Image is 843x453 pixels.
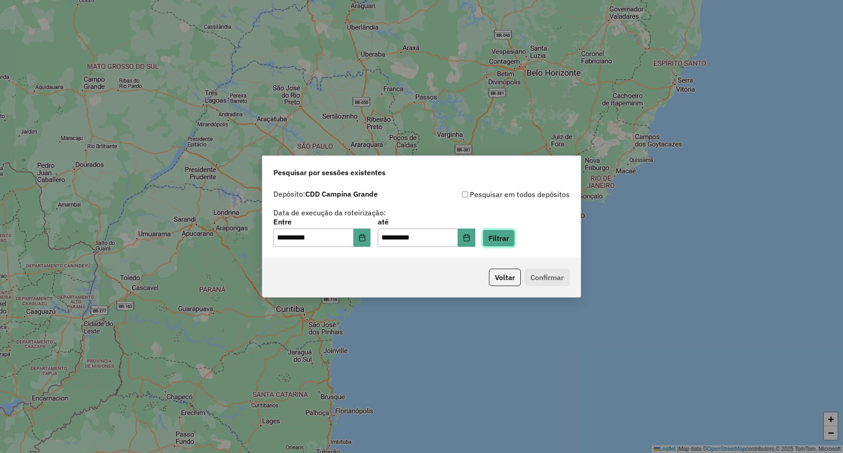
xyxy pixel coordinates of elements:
[421,189,570,200] div: Pesquisar em todos depósitos
[273,167,386,178] span: Pesquisar por sessões existentes
[273,207,386,218] label: Data de execução da roteirização:
[273,216,370,227] label: Entre
[354,229,371,247] button: Choose Date
[458,229,475,247] button: Choose Date
[489,269,521,286] button: Voltar
[378,216,475,227] label: até
[305,189,378,198] strong: CDD Campina Grande
[483,229,515,247] button: Filtrar
[273,188,378,199] label: Depósito:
